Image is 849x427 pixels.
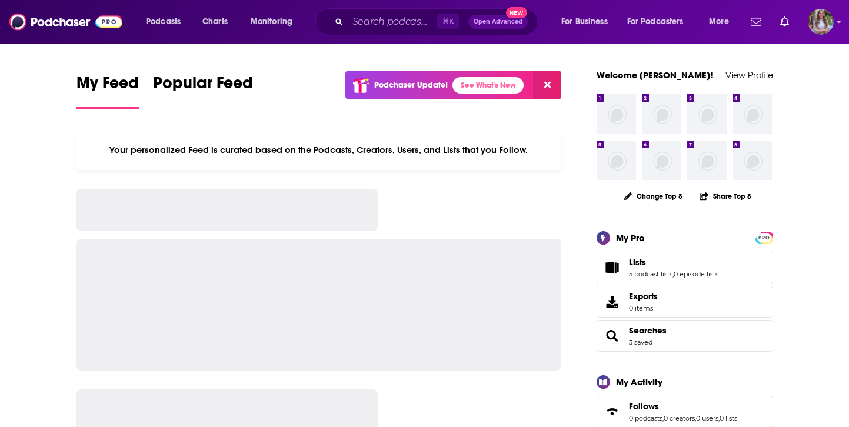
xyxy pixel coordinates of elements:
button: open menu [553,12,622,31]
span: ⌘ K [437,14,459,29]
span: , [718,414,720,422]
img: missing-image.png [597,94,636,134]
button: open menu [242,12,308,31]
a: Searches [601,328,624,344]
span: Exports [629,291,658,302]
a: Follows [601,403,624,420]
span: Follows [629,401,659,412]
a: Welcome [PERSON_NAME]! [597,69,713,81]
span: My Feed [76,73,139,100]
span: Logged in as jnewton [808,9,834,35]
a: Popular Feed [153,73,253,109]
span: 0 items [629,304,658,312]
a: Show notifications dropdown [775,12,794,32]
span: Popular Feed [153,73,253,100]
a: 0 episode lists [674,270,718,278]
img: missing-image.png [642,141,681,180]
a: View Profile [725,69,773,81]
span: PRO [757,233,771,242]
div: Your personalized Feed is curated based on the Podcasts, Creators, Users, and Lists that you Follow. [76,130,562,170]
span: Open Advanced [474,19,522,25]
button: Share Top 8 [699,185,752,208]
img: missing-image.png [733,141,772,180]
a: 0 users [696,414,718,422]
a: Searches [629,325,667,336]
button: open menu [138,12,196,31]
a: Charts [195,12,235,31]
input: Search podcasts, credits, & more... [348,12,437,31]
span: Lists [597,252,773,283]
a: 0 creators [664,414,695,422]
a: Lists [601,259,624,276]
a: My Feed [76,73,139,109]
div: Search podcasts, credits, & more... [327,8,549,35]
span: Lists [629,257,646,268]
span: Exports [601,293,624,310]
a: 3 saved [629,338,652,346]
button: Open AdvancedNew [468,15,528,29]
img: missing-image.png [687,141,727,180]
div: My Pro [616,232,645,243]
a: Lists [629,257,718,268]
p: Podchaser Update! [374,80,448,90]
img: missing-image.png [642,94,681,134]
img: missing-image.png [687,94,727,134]
span: , [662,414,664,422]
button: Show profile menu [808,9,834,35]
span: For Podcasters [627,14,684,30]
span: Podcasts [146,14,181,30]
a: 0 lists [720,414,737,422]
span: Charts [202,14,228,30]
img: missing-image.png [733,94,772,134]
span: , [695,414,696,422]
span: More [709,14,729,30]
span: For Business [561,14,608,30]
a: See What's New [452,77,524,94]
a: Follows [629,401,737,412]
img: User Profile [808,9,834,35]
span: Monitoring [251,14,292,30]
a: Exports [597,286,773,318]
a: Show notifications dropdown [746,12,766,32]
img: Podchaser - Follow, Share and Rate Podcasts [9,11,122,33]
span: New [506,7,527,18]
div: My Activity [616,376,662,388]
img: missing-image.png [597,141,636,180]
span: Searches [597,320,773,352]
button: Change Top 8 [617,189,690,204]
a: 0 podcasts [629,414,662,422]
a: PRO [757,232,771,241]
a: 5 podcast lists [629,270,672,278]
button: open menu [620,12,701,31]
span: , [672,270,674,278]
button: open menu [701,12,744,31]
